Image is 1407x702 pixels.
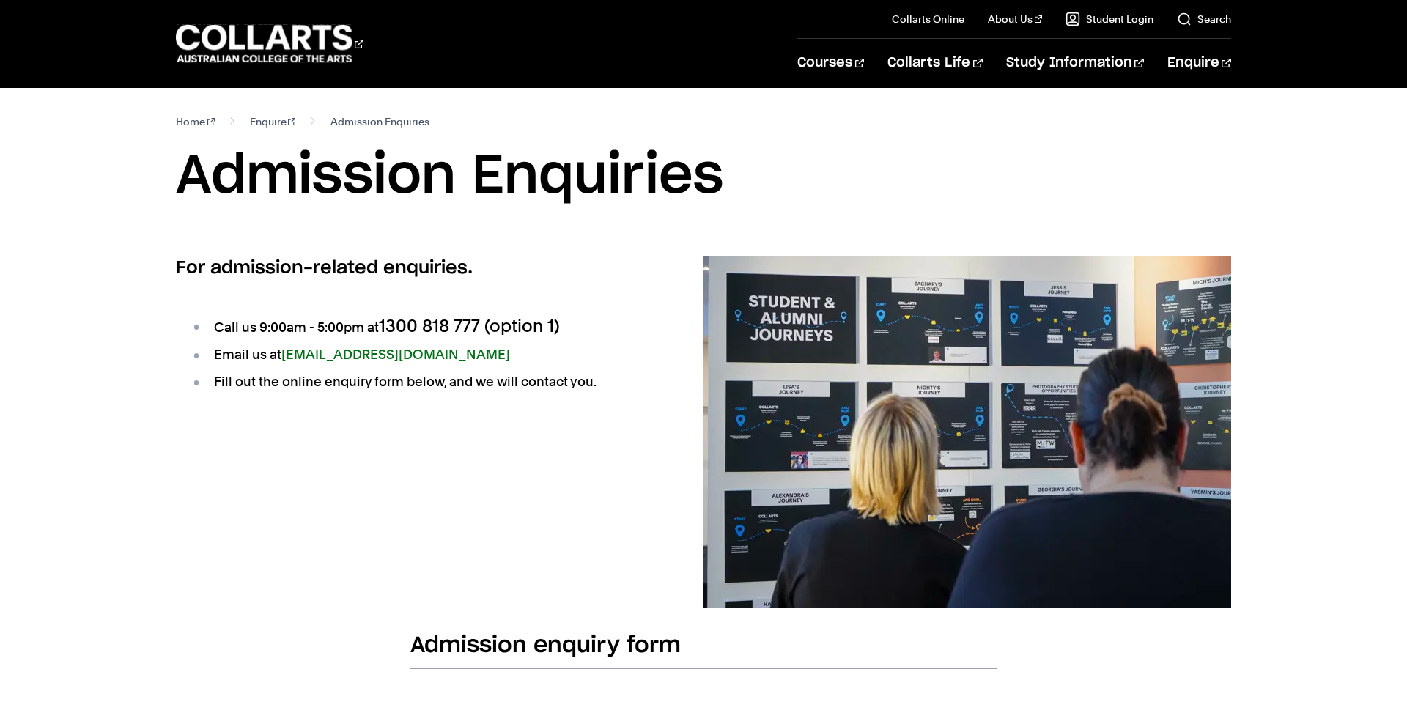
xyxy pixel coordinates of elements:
[330,111,429,132] span: Admission Enquiries
[191,344,657,365] li: Email us at
[797,39,864,87] a: Courses
[281,347,510,362] a: [EMAIL_ADDRESS][DOMAIN_NAME]
[176,144,1231,210] h1: Admission Enquiries
[988,12,1042,26] a: About Us
[1066,12,1153,26] a: Student Login
[887,39,982,87] a: Collarts Life
[379,315,560,336] span: 1300 818 777 (option 1)
[191,316,657,338] li: Call us 9:00am - 5:00pm at
[176,111,215,132] a: Home
[410,632,997,669] h2: Admission enquiry form
[892,12,964,26] a: Collarts Online
[1006,39,1144,87] a: Study Information
[176,23,363,64] div: Go to homepage
[191,372,657,392] li: Fill out the online enquiry form below, and we will contact you.
[176,256,657,280] h2: For admission-related enquiries.
[1167,39,1231,87] a: Enquire
[250,111,296,132] a: Enquire
[1177,12,1231,26] a: Search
